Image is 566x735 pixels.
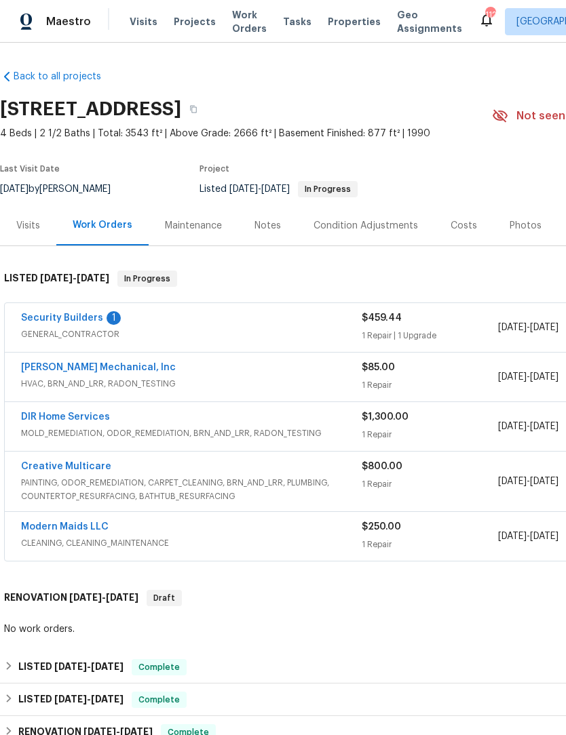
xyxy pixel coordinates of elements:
span: Listed [200,184,358,194]
span: GENERAL_CONTRACTOR [21,327,362,341]
span: Visits [130,15,157,28]
div: 1 Repair [362,378,498,392]
span: [DATE] [229,184,258,194]
span: Complete [133,660,185,674]
span: [DATE] [498,477,527,486]
span: [DATE] [498,422,527,431]
span: $85.00 [362,363,395,372]
span: [DATE] [40,273,73,283]
a: [PERSON_NAME] Mechanical, Inc [21,363,176,372]
span: - [40,273,109,283]
span: - [498,475,559,488]
div: 1 [107,311,121,325]
span: Maestro [46,15,91,28]
div: 1 Repair [362,538,498,551]
span: [DATE] [106,593,138,602]
div: Maintenance [165,219,222,233]
div: Visits [16,219,40,233]
span: CLEANING, CLEANING_MAINTENANCE [21,536,362,550]
button: Copy Address [181,97,206,121]
span: In Progress [299,185,356,193]
span: $1,300.00 [362,412,409,422]
span: Properties [328,15,381,28]
h6: LISTED [18,659,124,675]
a: Security Builders [21,313,103,323]
span: PAINTING, ODOR_REMEDIATION, CARPET_CLEANING, BRN_AND_LRR, PLUMBING, COUNTERTOP_RESURFACING, BATHT... [21,476,362,503]
span: [DATE] [261,184,290,194]
div: Photos [510,219,542,233]
span: [DATE] [54,694,87,704]
span: - [229,184,290,194]
span: MOLD_REMEDIATION, ODOR_REMEDIATION, BRN_AND_LRR, RADON_TESTING [21,426,362,440]
h6: RENOVATION [4,590,138,606]
a: Modern Maids LLC [21,522,109,532]
span: Geo Assignments [397,8,462,35]
span: - [498,530,559,543]
div: Costs [451,219,477,233]
span: [DATE] [498,372,527,382]
span: - [498,370,559,384]
span: [DATE] [530,323,559,332]
span: $250.00 [362,522,401,532]
span: - [69,593,138,602]
span: HVAC, BRN_AND_LRR, RADON_TESTING [21,377,362,391]
span: Complete [133,693,185,707]
span: - [498,321,559,334]
span: $800.00 [362,462,402,471]
span: [DATE] [91,694,124,704]
span: Work Orders [232,8,267,35]
div: 1 Repair [362,428,498,441]
span: - [54,662,124,671]
div: Notes [254,219,281,233]
div: Work Orders [73,218,132,232]
div: 1 Repair | 1 Upgrade [362,329,498,342]
span: [DATE] [54,662,87,671]
span: [DATE] [69,593,102,602]
div: 112 [485,8,495,22]
span: Tasks [283,17,312,26]
span: [DATE] [498,323,527,332]
span: [DATE] [530,372,559,382]
span: In Progress [119,272,176,285]
span: [DATE] [498,532,527,541]
span: Projects [174,15,216,28]
div: Condition Adjustments [314,219,418,233]
span: [DATE] [77,273,109,283]
span: $459.44 [362,313,402,323]
span: Draft [148,591,181,605]
span: [DATE] [530,422,559,431]
span: [DATE] [530,532,559,541]
a: DIR Home Services [21,412,110,422]
h6: LISTED [18,692,124,708]
span: - [54,694,124,704]
span: [DATE] [530,477,559,486]
span: - [498,420,559,433]
div: 1 Repair [362,477,498,491]
h6: LISTED [4,271,109,287]
a: Creative Multicare [21,462,111,471]
span: [DATE] [91,662,124,671]
span: Project [200,165,229,173]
